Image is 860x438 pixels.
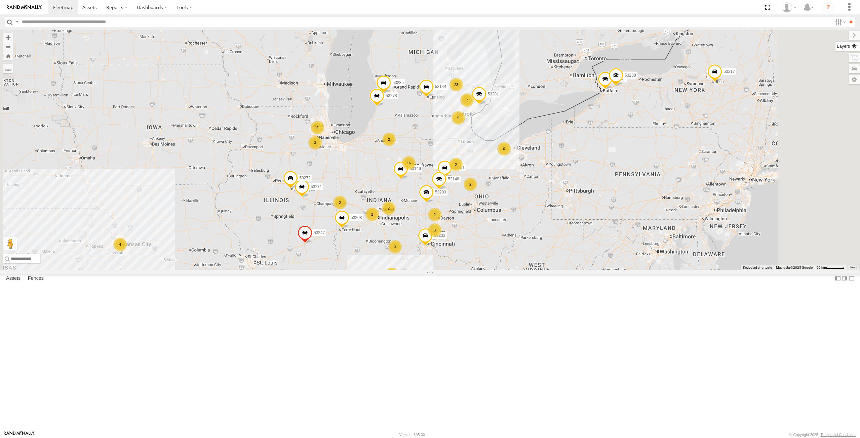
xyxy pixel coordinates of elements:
div: 2 [333,196,347,209]
button: Drag Pegman onto the map to open Street View [3,237,17,251]
div: © Copyright 2025 - [789,433,856,437]
a: Terms [850,266,857,269]
div: 2 [382,133,396,146]
div: Miky Transport [779,2,799,12]
span: 53146 [409,166,421,171]
div: 3 [388,240,402,254]
span: 53137 [614,77,625,82]
label: Search Query [14,17,19,27]
div: 23 [449,78,463,91]
img: rand-logo.svg [7,5,42,10]
div: Version: 305.03 [399,433,425,437]
div: 2 [428,208,441,221]
div: 7 [385,268,398,281]
span: 53278 [386,94,397,98]
label: Search Filter Options [832,17,847,27]
div: 3 [428,223,441,237]
div: 7 [460,93,474,107]
span: 53281 [488,92,499,97]
a: Terms and Conditions [821,433,856,437]
div: 3 [308,136,322,149]
label: Hide Summary Table [848,274,855,283]
span: 53217 [724,69,735,74]
button: Zoom Home [3,51,13,60]
label: Dock Summary Table to the Right [841,274,848,283]
span: 53272 [299,176,310,181]
span: 50 km [817,266,826,269]
span: 53271 [311,184,322,189]
button: Keyboard shortcuts [743,265,772,270]
label: Map Settings [849,75,860,84]
div: 9 [452,111,465,125]
span: 53235 [392,80,403,85]
span: 53144 [435,85,446,89]
label: Measure [3,64,13,73]
label: Dock Summary Table to the Left [834,274,841,283]
span: 53148 [448,177,459,181]
div: 2 [365,208,379,221]
span: 53288 [625,73,636,78]
div: 2 [449,158,463,171]
i: ? [823,2,833,13]
button: Zoom in [3,33,13,42]
label: Fences [25,274,47,283]
span: 53203 [435,190,446,195]
div: 2 [311,121,324,134]
span: 53208 [351,215,362,220]
div: 6 [497,142,511,156]
span: 53247 [314,231,325,235]
div: 4 [113,238,127,251]
button: Zoom out [3,42,13,51]
div: 16 [402,156,416,170]
span: 53233 [434,233,445,238]
a: Visit our Website [4,431,35,438]
div: 2 [464,178,477,191]
button: Map Scale: 50 km per 51 pixels [815,265,847,270]
label: Assets [3,274,24,283]
div: 2 [382,202,395,215]
span: Map data ©2025 Google [776,266,813,269]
